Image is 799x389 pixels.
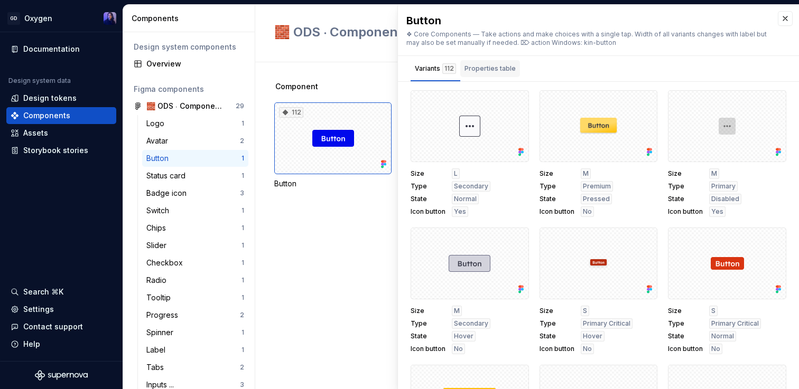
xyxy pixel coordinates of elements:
div: 3 [240,189,244,197]
div: 1 [241,224,244,232]
span: Pressed [583,195,610,203]
div: Design tokens [23,93,77,103]
span: M [583,169,589,178]
div: Overview [146,59,244,69]
span: Yes [454,207,466,216]
span: M [711,169,717,178]
a: Progress2 [142,307,248,324]
div: 1 [241,206,244,215]
div: Tooltip [146,292,175,303]
div: Design system components [134,42,244,52]
div: GD [7,12,20,25]
span: No [583,345,592,353]
div: 1 [241,119,244,128]
button: Contact support [6,318,116,335]
a: 🧱 ODS ⸱ Components ⸱ Core components29 [129,98,248,115]
div: 🧱 ODS ⸱ Components ⸱ Core components [146,101,225,111]
span: Icon button [540,345,574,353]
div: Radio [146,275,171,286]
div: 1 [241,259,244,267]
a: Checkbox1 [142,254,248,271]
span: No [454,345,463,353]
div: Button [406,13,767,28]
div: 1 [241,172,244,180]
span: State [411,195,445,203]
div: 1 [241,241,244,250]
div: 2 [240,363,244,372]
span: Size [411,169,445,178]
div: Components [23,110,70,121]
div: Storybook stories [23,145,88,156]
span: Hover [454,332,473,340]
span: Secondary [454,182,488,191]
span: Size [668,169,703,178]
div: 1 [241,154,244,163]
span: Size [540,169,574,178]
span: M [454,307,460,315]
div: Documentation [23,44,80,54]
div: 2 [240,311,244,319]
span: State [668,195,703,203]
span: Type [540,182,574,191]
a: Slider1 [142,237,248,254]
a: Radio1 [142,272,248,289]
div: Contact support [23,321,83,332]
span: State [668,332,703,340]
div: 112 [442,63,456,74]
span: Icon button [411,345,445,353]
div: Progress [146,310,182,320]
img: Ana Althoff [104,12,116,25]
span: No [583,207,592,216]
div: 1 [241,293,244,302]
div: Properties table [464,63,516,74]
span: Size [411,307,445,315]
span: State [540,332,574,340]
div: Figma components [134,84,244,94]
div: 1 [241,346,244,354]
svg: Supernova Logo [35,370,88,381]
span: Disabled [711,195,739,203]
span: Hover [583,332,602,340]
div: Oxygen [24,13,52,24]
span: Yes [711,207,723,216]
span: Normal [711,332,734,340]
span: No [711,345,720,353]
div: Assets [23,128,48,138]
span: Icon button [411,207,445,216]
a: Status card1 [142,167,248,184]
a: Components [6,107,116,124]
div: 3 [240,381,244,389]
div: Switch [146,205,173,216]
span: Type [668,319,703,328]
div: Avatar [146,136,172,146]
a: Tabs2 [142,359,248,376]
span: Primary Critical [583,319,630,328]
span: State [411,332,445,340]
a: Label1 [142,341,248,358]
div: 112Button [274,102,392,189]
span: Size [540,307,574,315]
button: GDOxygenAna Althoff [2,7,120,30]
a: Assets [6,125,116,141]
a: Tooltip1 [142,289,248,306]
span: Normal [454,195,477,203]
a: Design tokens [6,90,116,107]
div: 1 [241,276,244,284]
div: Components [132,13,250,24]
a: Switch1 [142,202,248,219]
div: 29 [236,102,244,110]
a: Settings [6,301,116,318]
div: Slider [146,240,171,251]
div: Design system data [8,77,71,85]
div: 2 [240,137,244,145]
div: 112 [279,107,303,118]
button: Search ⌘K [6,283,116,300]
span: Type [411,182,445,191]
div: Variants [415,63,456,74]
div: Help [23,339,40,349]
span: S [711,307,716,315]
span: Type [540,319,574,328]
a: Logo1 [142,115,248,132]
button: Help [6,336,116,353]
span: Component [275,81,318,92]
